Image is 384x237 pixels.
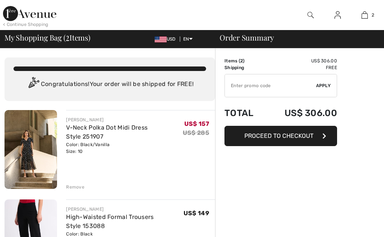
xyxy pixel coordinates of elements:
[265,64,337,71] td: Free
[66,141,183,155] div: Color: Black/Vanilla Size: 10
[224,100,265,126] td: Total
[183,129,209,136] s: US$ 285
[66,213,154,229] a: High-Waisted Formal Trousers Style 153088
[240,58,243,63] span: 2
[351,11,378,20] a: 2
[66,124,148,140] a: V-Neck Polka Dot Midi Dress Style 251907
[66,184,84,190] div: Remove
[66,32,69,42] span: 2
[265,57,337,64] td: US$ 306.00
[328,11,347,20] a: Sign In
[224,126,337,146] button: Proceed to Checkout
[361,11,368,20] img: My Bag
[334,11,341,20] img: My Info
[265,100,337,126] td: US$ 306.00
[66,206,184,213] div: [PERSON_NAME]
[372,12,374,18] span: 2
[183,36,193,42] span: EN
[224,64,265,71] td: Shipping
[26,77,41,92] img: Congratulation2.svg
[5,110,57,189] img: V-Neck Polka Dot Midi Dress Style 251907
[66,116,183,123] div: [PERSON_NAME]
[224,57,265,64] td: Items ( )
[225,74,316,97] input: Promo code
[5,34,90,41] span: My Shopping Bag ( Items)
[3,6,56,21] img: 1ère Avenue
[155,36,167,42] img: US Dollar
[307,11,314,20] img: search the website
[14,77,206,92] div: Congratulations! Your order will be shipped for FREE!
[3,21,48,28] div: < Continue Shopping
[184,210,209,217] span: US$ 149
[155,36,179,42] span: USD
[184,120,209,127] span: US$ 157
[244,132,313,139] span: Proceed to Checkout
[316,82,331,89] span: Apply
[211,34,379,41] div: Order Summary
